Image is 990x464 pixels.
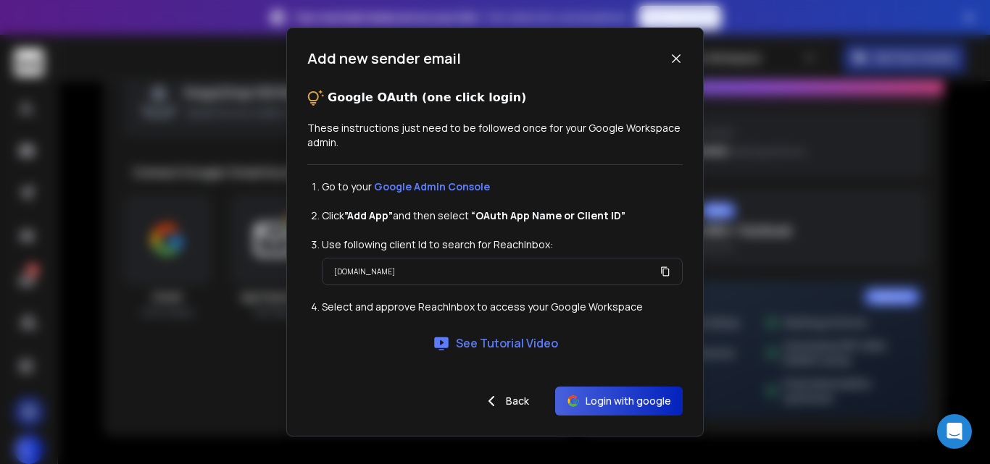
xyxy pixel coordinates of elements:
p: These instructions just need to be followed once for your Google Workspace admin. [307,121,683,150]
h1: Add new sender email [307,48,461,69]
button: Login with google [555,387,683,416]
li: Click and then select [322,208,683,223]
strong: “OAuth App Name or Client ID” [471,208,625,222]
a: Google Admin Console [374,180,490,193]
img: tips [307,89,325,106]
p: [DOMAIN_NAME] [334,264,395,279]
li: Use following client Id to search for ReachInbox: [322,237,683,252]
button: Back [471,387,541,416]
div: Open Intercom Messenger [937,414,972,449]
li: Go to your [322,180,683,194]
strong: ”Add App” [344,208,393,222]
li: Select and approve ReachInbox to access your Google Workspace [322,300,683,314]
a: See Tutorial Video [433,334,558,352]
p: Google OAuth (one click login) [328,89,526,106]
